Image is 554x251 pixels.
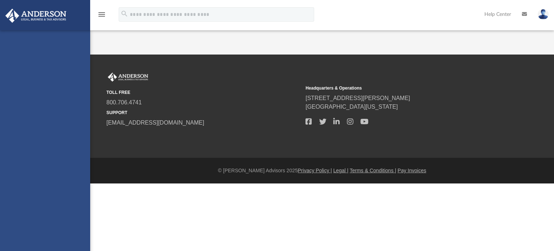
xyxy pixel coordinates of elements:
a: Terms & Conditions | [350,168,396,173]
a: Privacy Policy | [298,168,332,173]
a: Legal | [333,168,348,173]
a: [STREET_ADDRESS][PERSON_NAME] [305,95,410,101]
div: © [PERSON_NAME] Advisors 2025 [90,167,554,174]
small: Headquarters & Operations [305,85,500,91]
small: SUPPORT [106,109,300,116]
a: [EMAIL_ADDRESS][DOMAIN_NAME] [106,120,204,126]
i: menu [97,10,106,19]
a: menu [97,14,106,19]
img: Anderson Advisors Platinum Portal [106,73,150,82]
a: 800.706.4741 [106,99,142,105]
img: User Pic [538,9,549,20]
a: Pay Invoices [397,168,426,173]
img: Anderson Advisors Platinum Portal [3,9,69,23]
i: search [120,10,128,18]
small: TOLL FREE [106,89,300,96]
a: [GEOGRAPHIC_DATA][US_STATE] [305,104,398,110]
